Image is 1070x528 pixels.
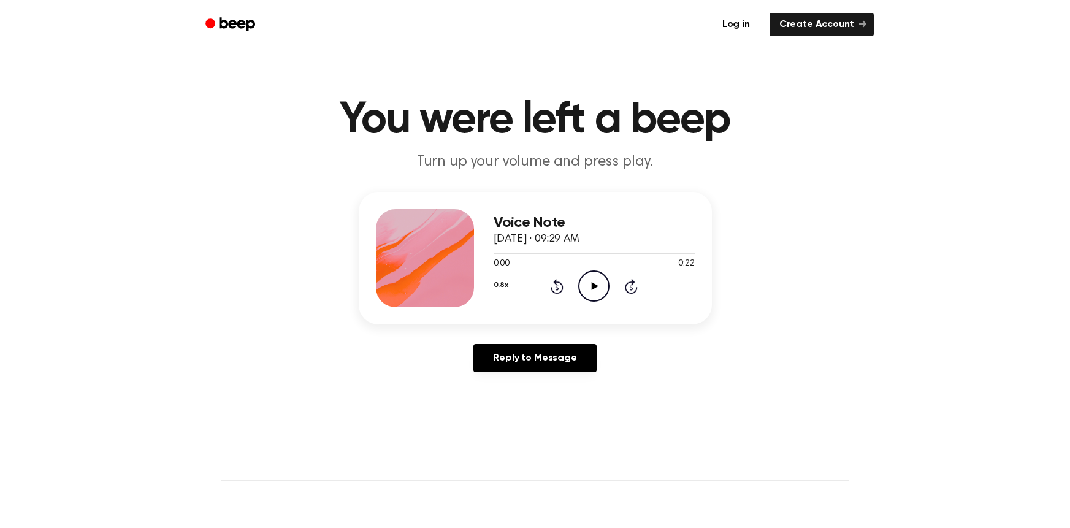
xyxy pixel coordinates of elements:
button: 0.8x [494,275,508,296]
span: 0:22 [678,258,694,270]
span: [DATE] · 09:29 AM [494,234,579,245]
h1: You were left a beep [221,98,849,142]
a: Log in [710,10,762,39]
a: Create Account [770,13,874,36]
p: Turn up your volume and press play. [300,152,771,172]
a: Reply to Message [473,344,596,372]
a: Beep [197,13,266,37]
h3: Voice Note [494,215,695,231]
span: 0:00 [494,258,510,270]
